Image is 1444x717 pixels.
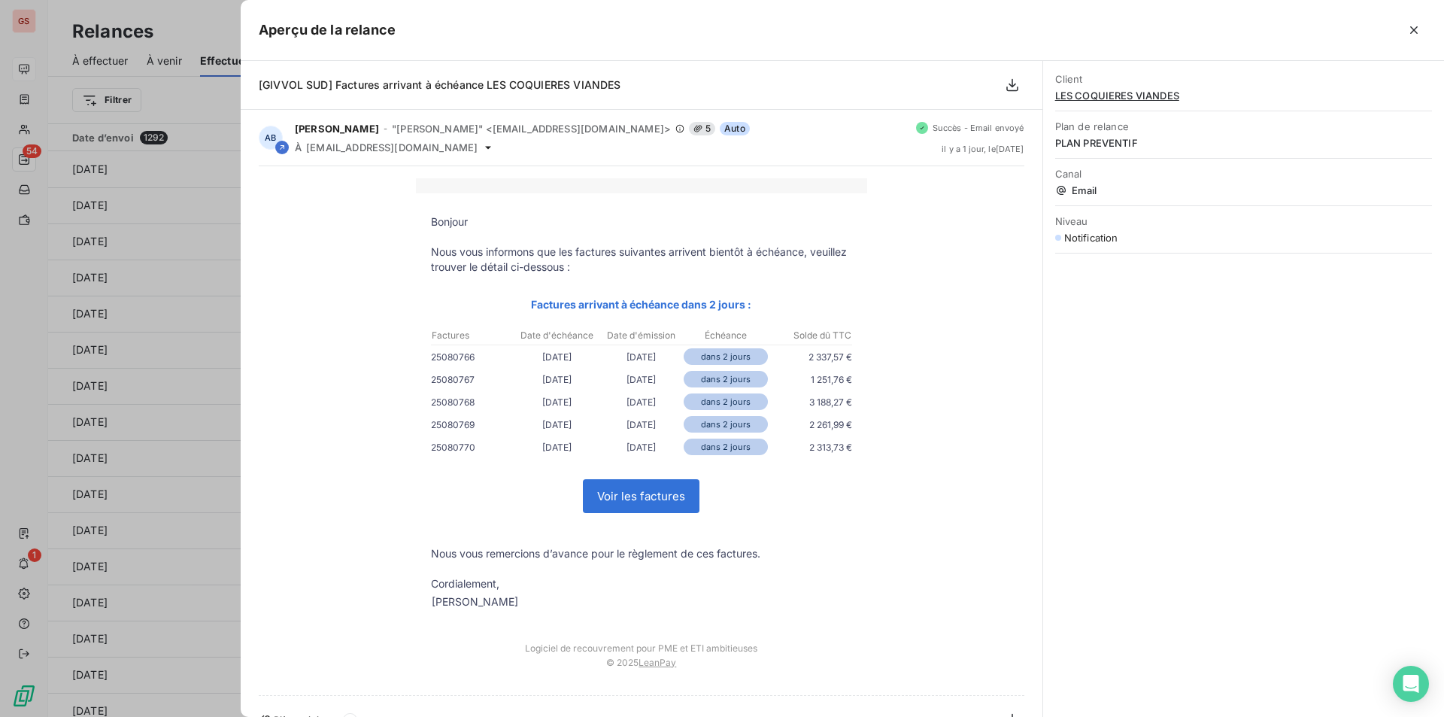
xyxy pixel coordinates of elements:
span: "[PERSON_NAME]" <[EMAIL_ADDRESS][DOMAIN_NAME]> [392,123,671,135]
span: Auto [720,122,750,135]
p: Date d'échéance [516,329,599,342]
p: dans 2 jours [684,393,768,410]
span: il y a 1 jour , le [DATE] [942,144,1024,153]
span: Notification [1064,232,1118,244]
p: Factures [432,329,514,342]
span: Plan de relance [1055,120,1432,132]
span: PLAN PREVENTIF [1055,137,1432,149]
td: © 2025 [416,654,867,683]
p: Cordialement, [431,576,852,591]
p: 25080766 [431,349,515,365]
div: [PERSON_NAME] [432,594,518,609]
p: [DATE] [515,394,599,410]
span: Niveau [1055,215,1432,227]
span: - [384,124,387,133]
p: 2 261,99 € [768,417,852,433]
a: LeanPay [639,657,676,668]
p: [DATE] [515,372,599,387]
span: [PERSON_NAME] [295,123,379,135]
p: 25080770 [431,439,515,455]
div: Open Intercom Messenger [1393,666,1429,702]
p: [DATE] [515,439,599,455]
p: [DATE] [599,372,684,387]
p: 2 313,73 € [768,439,852,455]
span: [EMAIL_ADDRESS][DOMAIN_NAME] [306,141,478,153]
p: 25080768 [431,394,515,410]
p: 25080767 [431,372,515,387]
p: 3 188,27 € [768,394,852,410]
span: 5 [689,122,715,135]
p: Solde dû TTC [769,329,851,342]
p: Nous vous remercions d’avance pour le règlement de ces factures. [431,546,852,561]
p: 2 337,57 € [768,349,852,365]
p: dans 2 jours [684,371,768,387]
p: Date d'émission [600,329,683,342]
div: AB [259,126,283,150]
p: dans 2 jours [684,439,768,455]
p: Factures arrivant à échéance dans 2 jours : [431,296,852,313]
p: 1 251,76 € [768,372,852,387]
p: [DATE] [515,349,599,365]
p: [DATE] [515,417,599,433]
span: Succès - Email envoyé [933,123,1024,132]
p: 25080769 [431,417,515,433]
a: Voir les factures [584,480,699,512]
p: dans 2 jours [684,348,768,365]
p: Échéance [684,329,767,342]
span: LES COQUIERES VIANDES [1055,90,1432,102]
h5: Aperçu de la relance [259,20,396,41]
span: À [295,141,302,153]
p: Bonjour [431,214,852,229]
td: Logiciel de recouvrement pour PME et ETI ambitieuses [416,627,867,654]
p: dans 2 jours [684,416,768,433]
span: [GIVVOL SUD] Factures arrivant à échéance LES COQUIERES VIANDES [259,78,620,91]
span: Canal [1055,168,1432,180]
p: [DATE] [599,417,684,433]
span: Email [1055,184,1432,196]
p: [DATE] [599,349,684,365]
p: [DATE] [599,439,684,455]
span: Client [1055,73,1432,85]
p: Nous vous informons que les factures suivantes arrivent bientôt à échéance, veuillez trouver le d... [431,245,852,275]
p: [DATE] [599,394,684,410]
